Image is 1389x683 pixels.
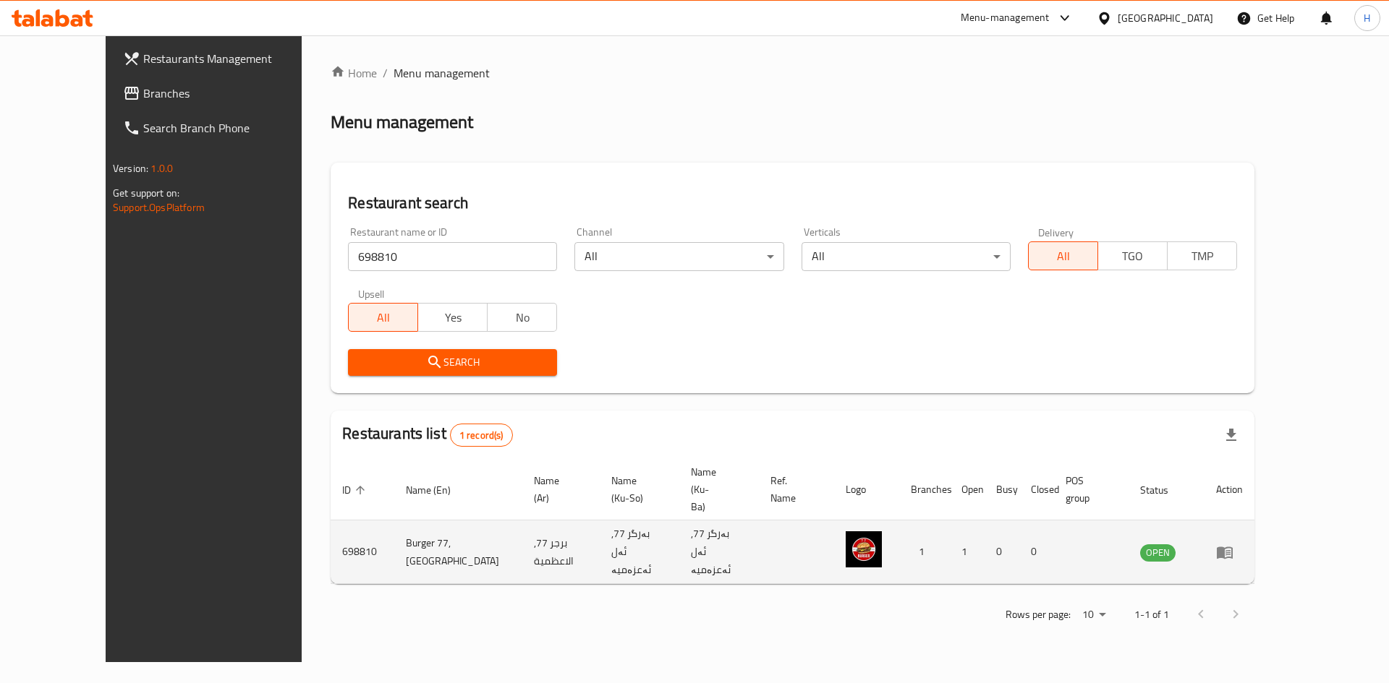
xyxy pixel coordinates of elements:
[348,242,557,271] input: Search for restaurant name or ID..
[522,520,599,584] td: برجر 77, الاعظمية
[394,520,522,584] td: Burger 77, [GEOGRAPHIC_DATA]
[1134,606,1169,624] p: 1-1 of 1
[342,481,370,499] span: ID
[394,64,490,82] span: Menu management
[406,481,470,499] span: Name (En)
[1035,246,1092,267] span: All
[1173,246,1231,267] span: TMP
[1205,459,1254,520] th: Action
[985,520,1019,584] td: 0
[1097,241,1168,270] button: TGO
[574,242,783,271] div: All
[961,9,1050,27] div: Menu-management
[331,520,394,584] td: 698810
[950,459,985,520] th: Open
[383,64,388,82] li: /
[1214,418,1249,452] div: Export file
[111,111,338,145] a: Search Branch Phone
[1006,606,1071,624] p: Rows per page:
[360,353,545,371] span: Search
[950,520,985,584] td: 1
[834,459,899,520] th: Logo
[1104,246,1162,267] span: TGO
[150,159,173,178] span: 1.0.0
[985,459,1019,520] th: Busy
[1364,10,1370,26] span: H
[113,198,205,217] a: Support.OpsPlatform
[331,111,473,134] h2: Menu management
[111,41,338,76] a: Restaurants Management
[1019,520,1054,584] td: 0
[846,531,882,567] img: Burger 77, Alathamya
[331,459,1254,584] table: enhanced table
[679,520,759,584] td: بەرگر 77, ئەل ئەعزەمیە
[348,192,1237,214] h2: Restaurant search
[691,463,742,515] span: Name (Ku-Ba)
[802,242,1011,271] div: All
[899,459,950,520] th: Branches
[1140,544,1176,562] div: OPEN
[113,159,148,178] span: Version:
[417,303,488,332] button: Yes
[113,184,179,202] span: Get support on:
[450,424,513,447] div: Total records count
[770,472,817,507] span: Ref. Name
[1076,604,1111,626] div: Rows per page:
[354,307,412,328] span: All
[342,423,512,447] h2: Restaurants list
[1140,481,1187,499] span: Status
[424,307,482,328] span: Yes
[451,429,512,442] span: 1 record(s)
[1167,241,1237,270] button: TMP
[1118,10,1213,26] div: [GEOGRAPHIC_DATA]
[348,349,557,376] button: Search
[493,307,551,328] span: No
[143,119,326,137] span: Search Branch Phone
[487,303,557,332] button: No
[1019,459,1054,520] th: Closed
[1140,544,1176,561] span: OPEN
[611,472,662,507] span: Name (Ku-So)
[348,303,418,332] button: All
[111,76,338,111] a: Branches
[534,472,582,507] span: Name (Ar)
[600,520,679,584] td: بەرگر 77, ئەل ئەعزەمیە
[1038,227,1074,237] label: Delivery
[143,50,326,67] span: Restaurants Management
[1028,241,1098,270] button: All
[358,288,385,298] label: Upsell
[1066,472,1110,507] span: POS group
[143,85,326,102] span: Branches
[331,64,377,82] a: Home
[899,520,950,584] td: 1
[331,64,1254,82] nav: breadcrumb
